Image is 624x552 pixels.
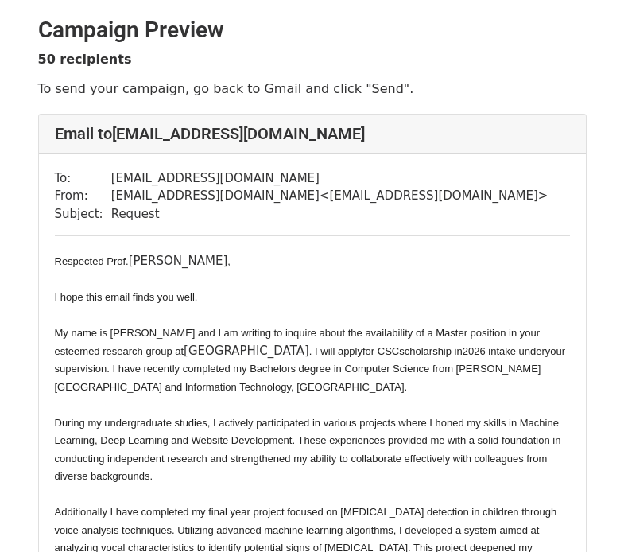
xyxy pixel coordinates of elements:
font: I hope this email finds you well. [55,291,198,303]
td: [EMAIL_ADDRESS][DOMAIN_NAME] [111,169,548,188]
td: To: [55,169,111,188]
h4: Email to [EMAIL_ADDRESS][DOMAIN_NAME] [55,124,570,143]
strong: 50 recipients [38,52,132,67]
span: 2026 intake under [463,345,545,357]
span: for CSC [362,345,399,357]
font: Respected Prof. [55,255,129,267]
td: [EMAIL_ADDRESS][DOMAIN_NAME] < [EMAIL_ADDRESS][DOMAIN_NAME] > [111,187,548,205]
h2: Campaign Preview [38,17,587,44]
td: From: [55,187,111,205]
div: [PERSON_NAME] [55,252,570,270]
font: . I will apply scholarship in your supervision. I have recently completed my Bachelors degree in ... [55,345,566,393]
div: [GEOGRAPHIC_DATA] [55,324,570,395]
td: Subject: [55,205,111,224]
font: During my undergraduate studies, I actively participated in various projects where I honed my ski... [55,417,561,483]
td: Request [111,205,548,224]
p: To send your campaign, go back to Gmail and click "Send". [38,80,587,97]
font: My name is [PERSON_NAME] and I am writing to inquire about the availability of a Master position ... [55,327,541,357]
font: , [227,255,231,267]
